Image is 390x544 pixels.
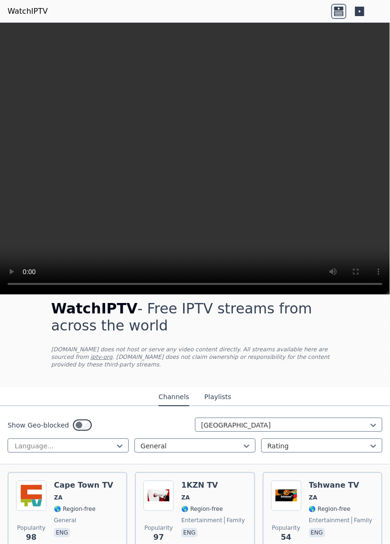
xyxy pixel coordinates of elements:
span: Popularity [144,524,173,532]
button: Playlists [204,388,231,406]
p: eng [181,528,197,537]
span: 🌎 Region-free [181,505,223,513]
span: family [224,517,245,524]
a: iptv-org [90,354,113,360]
p: eng [309,528,325,537]
span: WatchIPTV [51,300,138,317]
img: 1KZN TV [143,481,174,511]
span: general [54,517,76,524]
h6: Cape Town TV [54,481,113,490]
img: Tshwane TV [271,481,301,511]
h6: 1KZN TV [181,481,246,490]
span: 🌎 Region-free [54,505,96,513]
span: Popularity [17,524,45,532]
span: 🌎 Region-free [309,505,351,513]
span: ZA [309,494,318,501]
span: Popularity [272,524,301,532]
span: family [352,517,372,524]
h1: - Free IPTV streams from across the world [51,300,339,334]
span: 54 [281,532,292,543]
span: entertainment [309,517,350,524]
h6: Tshwane TV [309,481,374,490]
button: Channels [159,388,189,406]
p: [DOMAIN_NAME] does not host or serve any video content directly. All streams available here are s... [51,346,339,368]
label: Show Geo-blocked [8,420,69,430]
img: Cape Town TV [16,481,46,511]
p: eng [54,528,70,537]
span: 97 [153,532,164,543]
a: WatchIPTV [8,6,48,17]
span: ZA [181,494,190,501]
span: ZA [54,494,62,501]
span: 98 [26,532,36,543]
span: entertainment [181,517,222,524]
